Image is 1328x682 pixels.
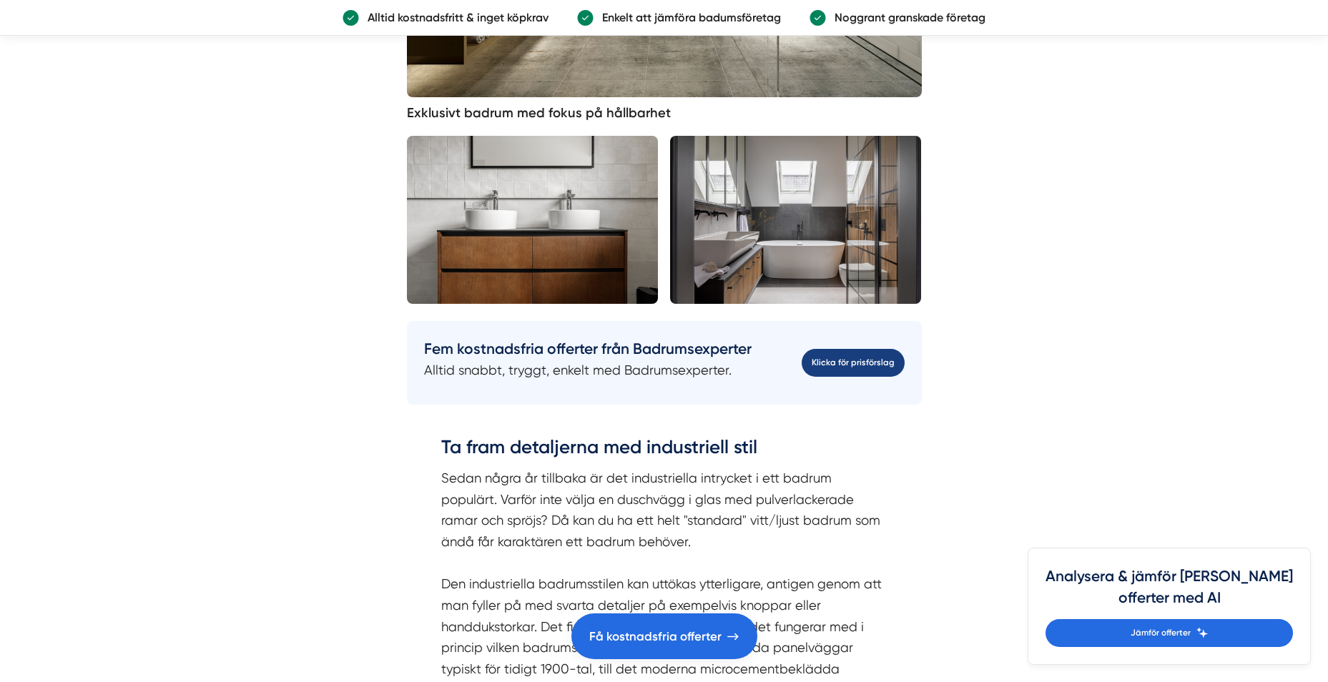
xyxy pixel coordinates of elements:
[826,9,985,26] p: Noggrant granskade företag
[802,349,905,377] a: Klicka för prisförslag
[594,9,781,26] p: Enkelt att jämföra badumsföretag
[1046,565,1293,619] h4: Analysera & jämför [PERSON_NAME] offerter med AI
[589,627,722,646] span: Få kostnadsfria offerter
[424,360,752,381] p: Alltid snabbt, tryggt, enkelt med Badrumsexperter.
[441,435,887,468] h3: Ta fram detaljerna med industriell stil
[424,338,752,359] h4: Fem kostnadsfria offerter från Badrumsexperter
[407,103,922,124] p: Exklusivt badrum med fokus på hållbarhet
[1046,619,1293,647] a: Jämför offerter
[571,613,757,659] a: Få kostnadsfria offerter
[1131,626,1191,640] span: Jämför offerter
[670,136,922,304] img: Badrum med industriella inslag
[359,9,549,26] p: Alltid kostnadsfritt & inget köpkrav
[407,136,659,304] img: Rustik kommod med träinslag i badrum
